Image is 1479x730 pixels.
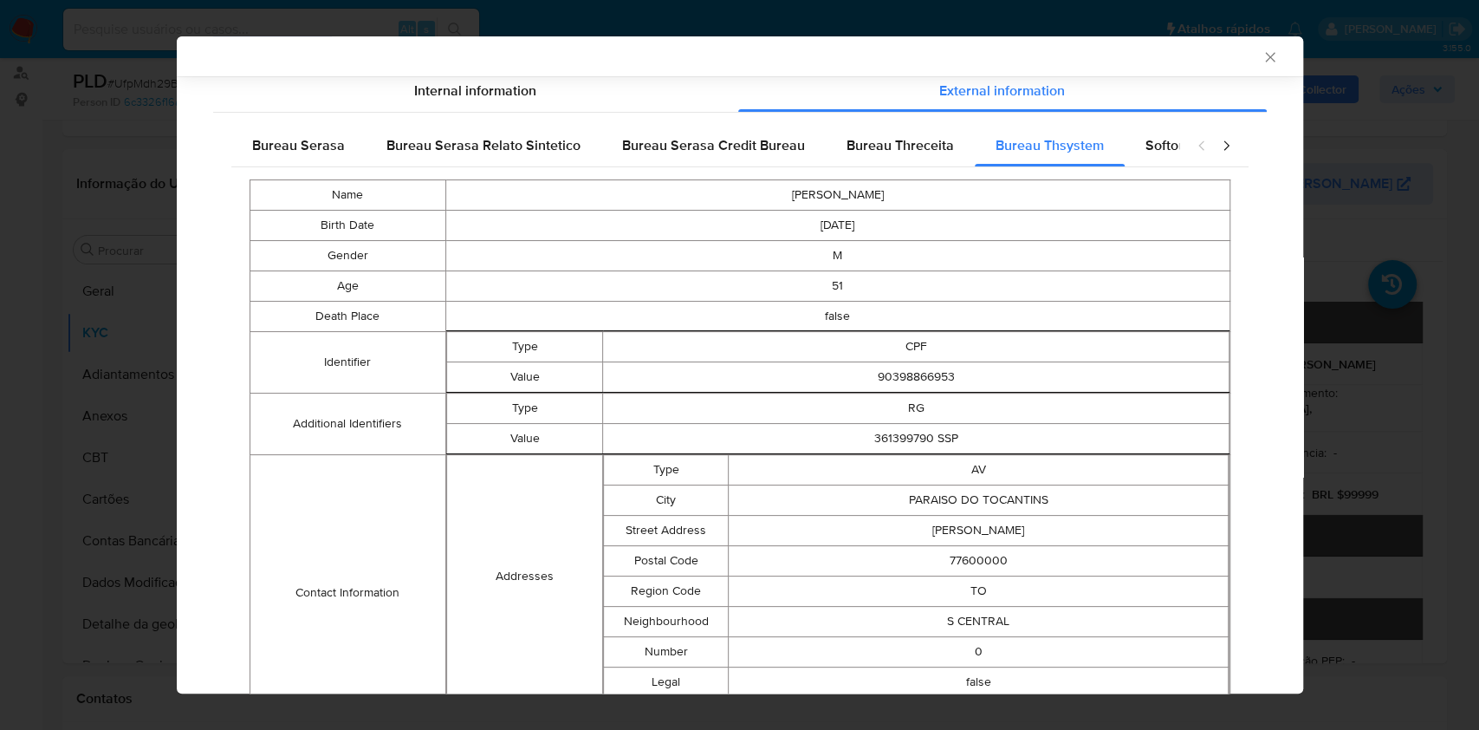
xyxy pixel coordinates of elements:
[414,81,536,101] span: Internal information
[729,607,1228,637] td: S CENTRAL
[252,135,345,155] span: Bureau Serasa
[250,211,445,241] td: Birth Date
[250,332,445,394] td: Identifier
[729,546,1228,577] td: 77600000
[250,241,445,271] td: Gender
[847,135,954,155] span: Bureau Threceita
[996,135,1104,155] span: Bureau Thsystem
[445,211,1229,241] td: [DATE]
[446,455,603,699] td: Addresses
[729,637,1228,668] td: 0
[231,125,1179,166] div: Detailed external info
[603,424,1229,454] td: 361399790 SSP
[446,332,603,362] td: Type
[604,486,729,516] td: City
[729,577,1228,607] td: TO
[446,424,603,454] td: Value
[446,394,603,424] td: Type
[445,180,1229,211] td: [PERSON_NAME]
[729,516,1228,546] td: [PERSON_NAME]
[604,637,729,668] td: Number
[729,668,1228,698] td: false
[250,271,445,302] td: Age
[604,546,729,577] td: Postal Code
[445,271,1229,302] td: 51
[177,36,1303,694] div: closure-recommendation-modal
[729,486,1228,516] td: PARAISO DO TOCANTINS
[622,135,805,155] span: Bureau Serasa Credit Bureau
[446,362,603,393] td: Value
[604,455,729,486] td: Type
[603,394,1229,424] td: RG
[445,241,1229,271] td: M
[250,394,445,455] td: Additional Identifiers
[604,577,729,607] td: Region Code
[386,135,581,155] span: Bureau Serasa Relato Sintetico
[250,180,445,211] td: Name
[604,516,729,546] td: Street Address
[939,81,1065,101] span: External information
[445,302,1229,332] td: false
[213,70,1267,112] div: Detailed info
[604,607,729,637] td: Neighbourhood
[603,332,1229,362] td: CPF
[603,362,1229,393] td: 90398866953
[604,668,729,698] td: Legal
[1145,135,1186,155] span: Softon
[250,302,445,332] td: Death Place
[1262,49,1277,64] button: Fechar a janela
[729,455,1228,486] td: AV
